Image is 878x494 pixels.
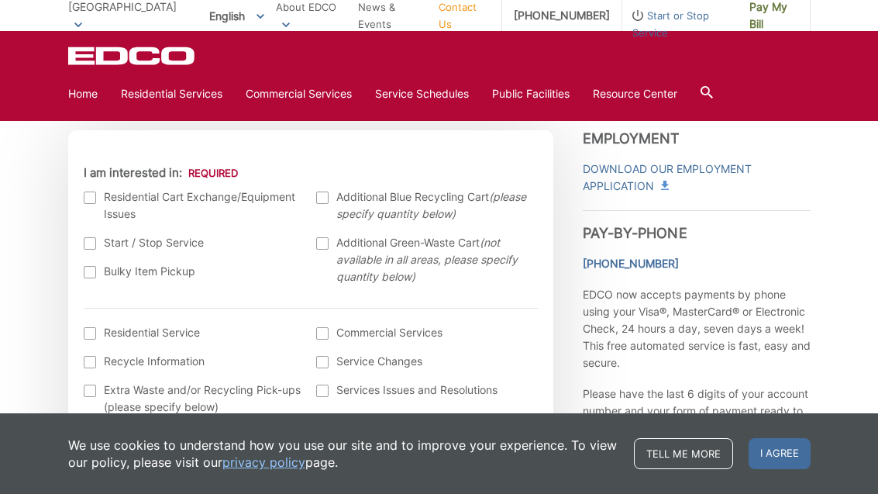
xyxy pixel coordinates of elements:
[316,324,534,341] label: Commercial Services
[84,324,301,341] label: Residential Service
[84,188,301,223] label: Residential Cart Exchange/Equipment Issues
[336,236,518,283] em: (not available in all areas, please specify quantity below)
[634,438,733,469] a: Tell me more
[84,353,301,370] label: Recycle Information
[593,85,677,102] a: Resource Center
[316,353,534,370] label: Service Changes
[749,438,811,469] span: I agree
[121,85,222,102] a: Residential Services
[84,263,301,280] label: Bulky Item Pickup
[583,286,811,371] p: EDCO now accepts payments by phone using your Visa®, MasterCard® or Electronic Check, 24 hours a ...
[336,188,534,223] span: Additional Blue Recycling Cart
[316,382,534,399] label: Services Issues and Resolutions
[84,234,301,251] label: Start / Stop Service
[583,161,811,195] a: Download Our Employment Application
[583,385,811,437] p: Please have the last 6 digits of your account number and your form of payment ready to pay your b...
[492,85,570,102] a: Public Facilities
[84,382,301,416] label: Extra Waste and/or Recycling Pick-ups (please specify below)
[316,410,534,427] label: HHW and E-Waste Information
[222,454,305,471] a: privacy policy
[375,85,469,102] a: Service Schedules
[68,85,98,102] a: Home
[336,190,526,220] em: (please specify quantity below)
[84,166,238,180] label: I am interested in:
[246,85,352,102] a: Commercial Services
[583,210,811,242] h3: Pay-by-Phone
[68,47,197,65] a: EDCD logo. Return to the homepage.
[583,255,679,272] a: [PHONE_NUMBER]
[198,3,276,29] span: English
[583,130,811,147] h3: Employment
[68,437,618,471] p: We use cookies to understand how you use our site and to improve your experience. To view our pol...
[336,234,534,285] span: Additional Green-Waste Cart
